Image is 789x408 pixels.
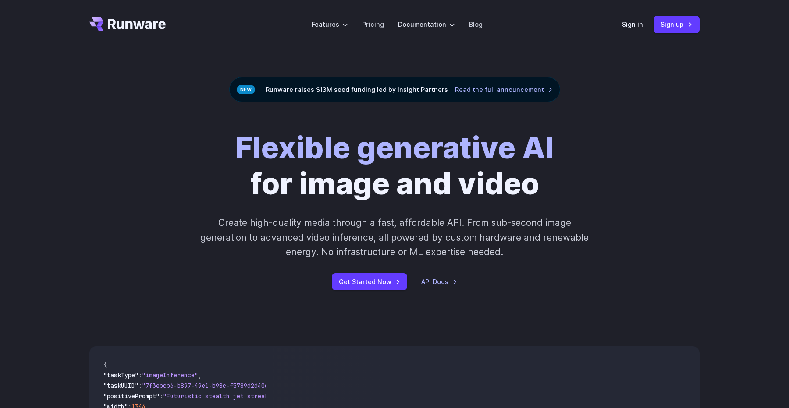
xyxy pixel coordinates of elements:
[654,16,700,33] a: Sign up
[163,392,482,400] span: "Futuristic stealth jet streaking through a neon-lit cityscape with glowing purple exhaust"
[622,19,643,29] a: Sign in
[199,215,590,259] p: Create high-quality media through a fast, affordable API. From sub-second image generation to adv...
[160,392,163,400] span: :
[235,130,554,201] h1: for image and video
[103,371,139,379] span: "taskType"
[198,371,202,379] span: ,
[312,19,348,29] label: Features
[362,19,384,29] a: Pricing
[103,392,160,400] span: "positivePrompt"
[398,19,455,29] label: Documentation
[235,130,554,165] strong: Flexible generative AI
[139,371,142,379] span: :
[469,19,483,29] a: Blog
[421,277,457,287] a: API Docs
[103,361,107,369] span: {
[103,382,139,390] span: "taskUUID"
[142,382,275,390] span: "7f3ebcb6-b897-49e1-b98c-f5789d2d40d7"
[89,17,166,31] a: Go to /
[139,382,142,390] span: :
[229,77,560,102] div: Runware raises $13M seed funding led by Insight Partners
[142,371,198,379] span: "imageInference"
[332,273,407,290] a: Get Started Now
[455,84,553,95] a: Read the full announcement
